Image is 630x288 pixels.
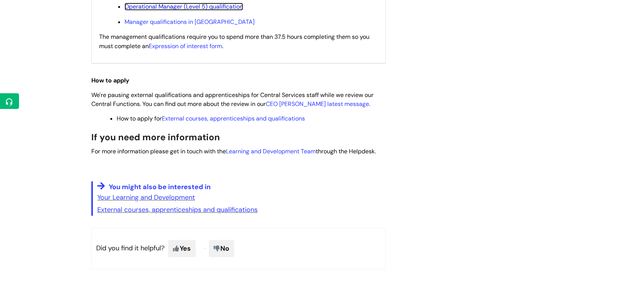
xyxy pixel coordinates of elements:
[91,147,376,155] span: For more information please get in touch with the through the Helpdesk.
[91,76,129,84] strong: How to apply
[162,115,305,122] a: External courses, apprenticeships and qualifications
[168,240,196,257] span: Yes
[209,240,234,257] span: No
[125,3,243,10] a: Operational Manager (Level 5) qualification
[91,228,386,269] p: Did you find it helpful?
[266,100,369,108] a: CEO [PERSON_NAME] latest message
[226,147,316,155] a: Learning and Development Team
[125,18,255,26] a: Manager qualifications in [GEOGRAPHIC_DATA]
[109,182,211,191] span: You might also be interested in
[99,33,369,50] span: The management qualifications require you to spend more than 37.5 hours completing them so you mu...
[149,42,222,50] a: Expression of interest form
[97,205,258,214] a: External courses, apprenticeships and qualifications
[97,193,195,202] a: Your Learning and Development
[91,131,220,143] span: If you need more information
[91,91,374,108] span: We're pausing external qualifications and apprenticeships for Central Services staff while we rev...
[117,115,305,122] span: How to apply for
